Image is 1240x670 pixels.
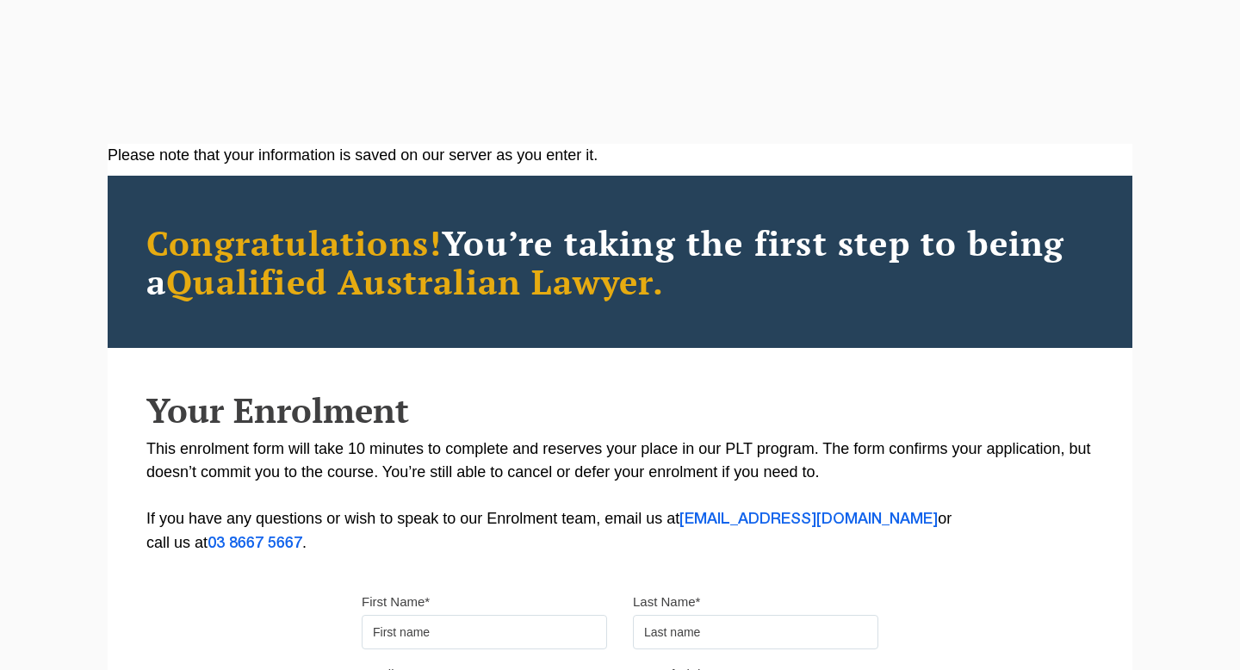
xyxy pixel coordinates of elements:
[208,537,302,550] a: 03 8667 5667
[166,258,664,304] span: Qualified Australian Lawyer.
[679,512,938,526] a: [EMAIL_ADDRESS][DOMAIN_NAME]
[146,391,1094,429] h2: Your Enrolment
[633,615,878,649] input: Last name
[362,615,607,649] input: First name
[146,437,1094,555] p: This enrolment form will take 10 minutes to complete and reserves your place in our PLT program. ...
[633,593,700,611] label: Last Name*
[362,593,430,611] label: First Name*
[146,220,442,265] span: Congratulations!
[108,144,1132,167] div: Please note that your information is saved on our server as you enter it.
[146,223,1094,301] h2: You’re taking the first step to being a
